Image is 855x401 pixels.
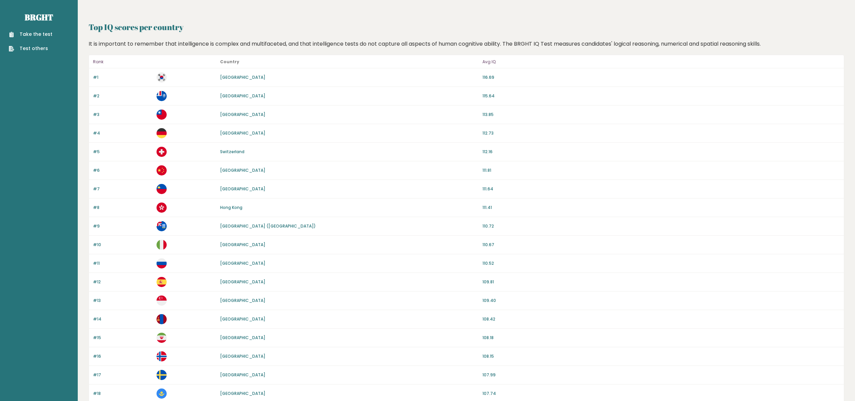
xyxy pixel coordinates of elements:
[482,316,840,322] p: 108.42
[482,298,840,304] p: 109.40
[220,279,265,285] a: [GEOGRAPHIC_DATA]
[220,298,265,303] a: [GEOGRAPHIC_DATA]
[220,74,265,80] a: [GEOGRAPHIC_DATA]
[220,223,316,229] a: [GEOGRAPHIC_DATA] ([GEOGRAPHIC_DATA])
[9,45,52,52] a: Test others
[482,149,840,155] p: 112.16
[157,221,167,231] img: fk.svg
[9,31,52,38] a: Take the test
[220,335,265,340] a: [GEOGRAPHIC_DATA]
[157,333,167,343] img: ir.svg
[482,186,840,192] p: 111.64
[93,372,152,378] p: #17
[157,203,167,213] img: hk.svg
[482,93,840,99] p: 115.64
[482,205,840,211] p: 111.41
[220,372,265,378] a: [GEOGRAPHIC_DATA]
[89,21,844,33] h2: Top IQ scores per country
[482,391,840,397] p: 107.74
[157,184,167,194] img: li.svg
[93,205,152,211] p: #8
[220,205,242,210] a: Hong Kong
[93,167,152,173] p: #6
[157,314,167,324] img: mn.svg
[25,12,53,23] a: Brght
[220,130,265,136] a: [GEOGRAPHIC_DATA]
[93,74,152,80] p: #1
[220,93,265,99] a: [GEOGRAPHIC_DATA]
[220,149,244,155] a: Switzerland
[220,316,265,322] a: [GEOGRAPHIC_DATA]
[93,316,152,322] p: #14
[93,298,152,304] p: #13
[157,240,167,250] img: it.svg
[157,351,167,361] img: no.svg
[220,353,265,359] a: [GEOGRAPHIC_DATA]
[220,186,265,192] a: [GEOGRAPHIC_DATA]
[482,167,840,173] p: 111.81
[93,260,152,266] p: #11
[157,128,167,138] img: de.svg
[482,372,840,378] p: 107.99
[220,260,265,266] a: [GEOGRAPHIC_DATA]
[157,110,167,120] img: tw.svg
[93,242,152,248] p: #10
[482,112,840,118] p: 113.85
[157,91,167,101] img: tf.svg
[93,186,152,192] p: #7
[220,112,265,117] a: [GEOGRAPHIC_DATA]
[86,40,847,48] div: It is important to remember that intelligence is complex and multifaceted, and that intelligence ...
[157,277,167,287] img: es.svg
[157,388,167,399] img: kz.svg
[93,149,152,155] p: #5
[482,335,840,341] p: 108.18
[93,223,152,229] p: #9
[482,74,840,80] p: 116.69
[157,147,167,157] img: ch.svg
[157,165,167,175] img: cn.svg
[93,93,152,99] p: #2
[157,370,167,380] img: se.svg
[482,279,840,285] p: 109.81
[93,335,152,341] p: #15
[93,58,152,66] p: Rank
[482,353,840,359] p: 108.15
[157,72,167,82] img: kr.svg
[220,242,265,247] a: [GEOGRAPHIC_DATA]
[482,242,840,248] p: 110.67
[93,112,152,118] p: #3
[157,296,167,306] img: sg.svg
[220,59,239,65] b: Country
[482,260,840,266] p: 110.52
[482,223,840,229] p: 110.72
[220,391,265,396] a: [GEOGRAPHIC_DATA]
[93,130,152,136] p: #4
[482,58,840,66] p: Avg IQ
[93,391,152,397] p: #18
[93,353,152,359] p: #16
[157,258,167,268] img: ru.svg
[220,167,265,173] a: [GEOGRAPHIC_DATA]
[482,130,840,136] p: 112.73
[93,279,152,285] p: #12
